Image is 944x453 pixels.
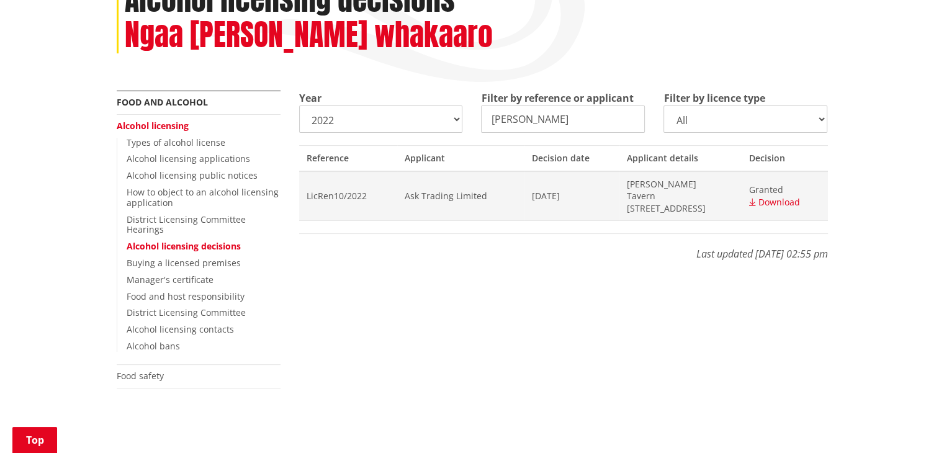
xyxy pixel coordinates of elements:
[127,137,225,148] a: Types of alcohol license
[619,145,742,171] th: Applicant details
[117,96,208,108] a: Food and alcohol
[12,427,57,453] a: Top
[117,370,164,382] a: Food safety
[127,186,279,209] a: How to object to an alcohol licensing application
[481,105,645,133] input: e.g. LicRen25/2015
[127,240,241,252] a: Alcohol licensing decisions
[299,145,397,171] th: Reference
[127,169,258,181] a: Alcohol licensing public notices
[397,145,524,171] th: Applicant
[127,290,245,302] a: Food and host responsibility
[524,145,619,171] th: Decision date
[299,233,828,261] p: Last updated [DATE] 02:55 pm
[627,202,734,215] span: [STREET_ADDRESS]
[749,196,800,208] a: Download
[627,178,734,191] span: [PERSON_NAME]
[663,91,765,105] label: Filter by licence type
[125,17,493,53] h2: Ngaa [PERSON_NAME] whakaaro
[758,196,800,208] span: Download
[127,153,250,164] a: Alcohol licensing applications
[127,213,246,236] a: District Licensing Committee Hearings
[117,120,189,132] a: Alcohol licensing
[742,145,828,171] th: Decision
[397,171,524,221] td: Ask Trading Limited
[127,307,246,318] a: District Licensing Committee
[127,340,180,352] a: Alcohol bans
[127,257,241,269] a: Buying a licensed premises
[627,190,734,202] span: Tavern
[127,323,234,335] a: Alcohol licensing contacts
[127,274,214,285] a: Manager's certificate
[524,171,619,221] td: [DATE]
[749,184,820,196] span: Granted
[887,401,932,446] iframe: Messenger Launcher
[299,91,321,105] label: Year
[299,171,397,221] td: LicRen10/2022
[481,91,633,105] label: Filter by reference or applicant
